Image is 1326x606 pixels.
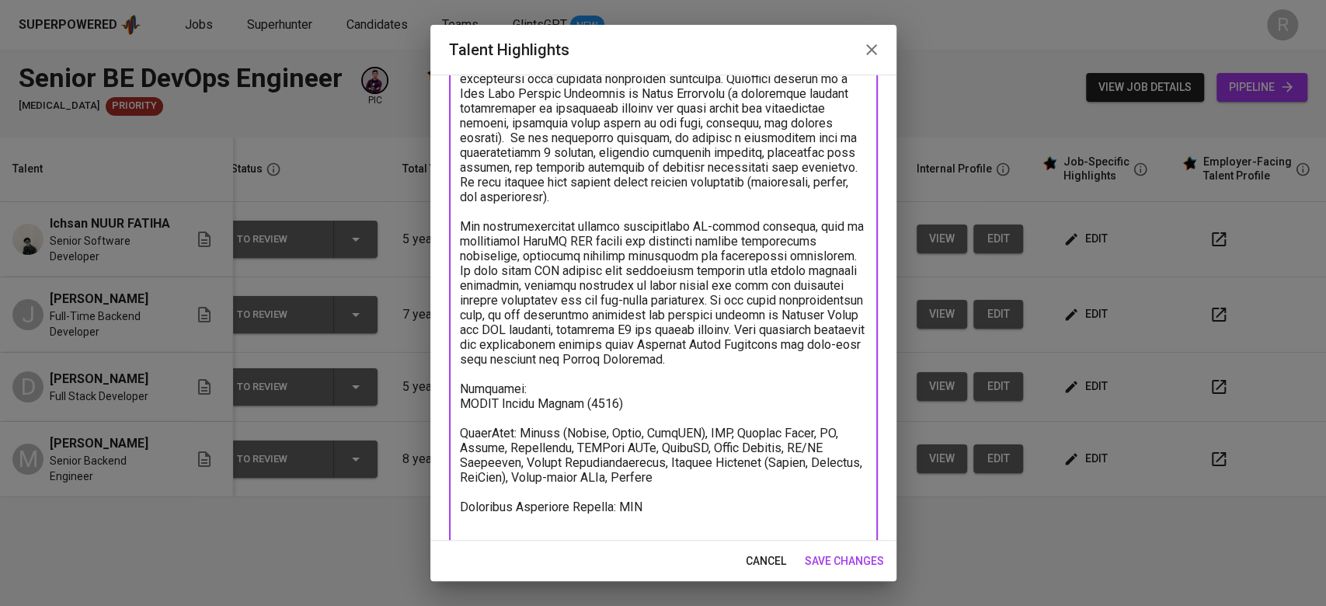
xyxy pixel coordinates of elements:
button: cancel [740,547,792,576]
span: cancel [746,552,786,571]
h2: Talent Highlights [449,37,878,62]
button: save changes [799,547,890,576]
span: save changes [805,552,884,571]
textarea: Lore 0 ipsum do sitametconsec adipiscing, Elitse doe temp incidid ut laboreetd, magnaaliqu, eni a... [460,27,867,529]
